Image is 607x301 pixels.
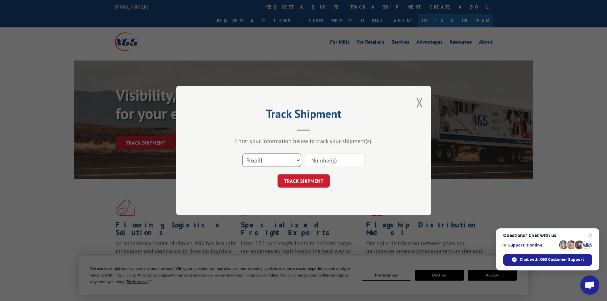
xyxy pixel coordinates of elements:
[416,94,423,111] button: Close modal
[208,137,399,145] div: Enter your information below to track your shipment(s).
[278,174,330,188] button: TRACK SHIPMENT
[503,254,592,266] span: Chat with XGS Customer Support
[503,243,557,247] span: Support is online
[520,257,584,262] span: Chat with XGS Customer Support
[306,154,365,167] input: Number(s)
[580,276,599,295] a: Open chat
[208,109,399,121] h2: Track Shipment
[503,233,592,238] span: Questions? Chat with us!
